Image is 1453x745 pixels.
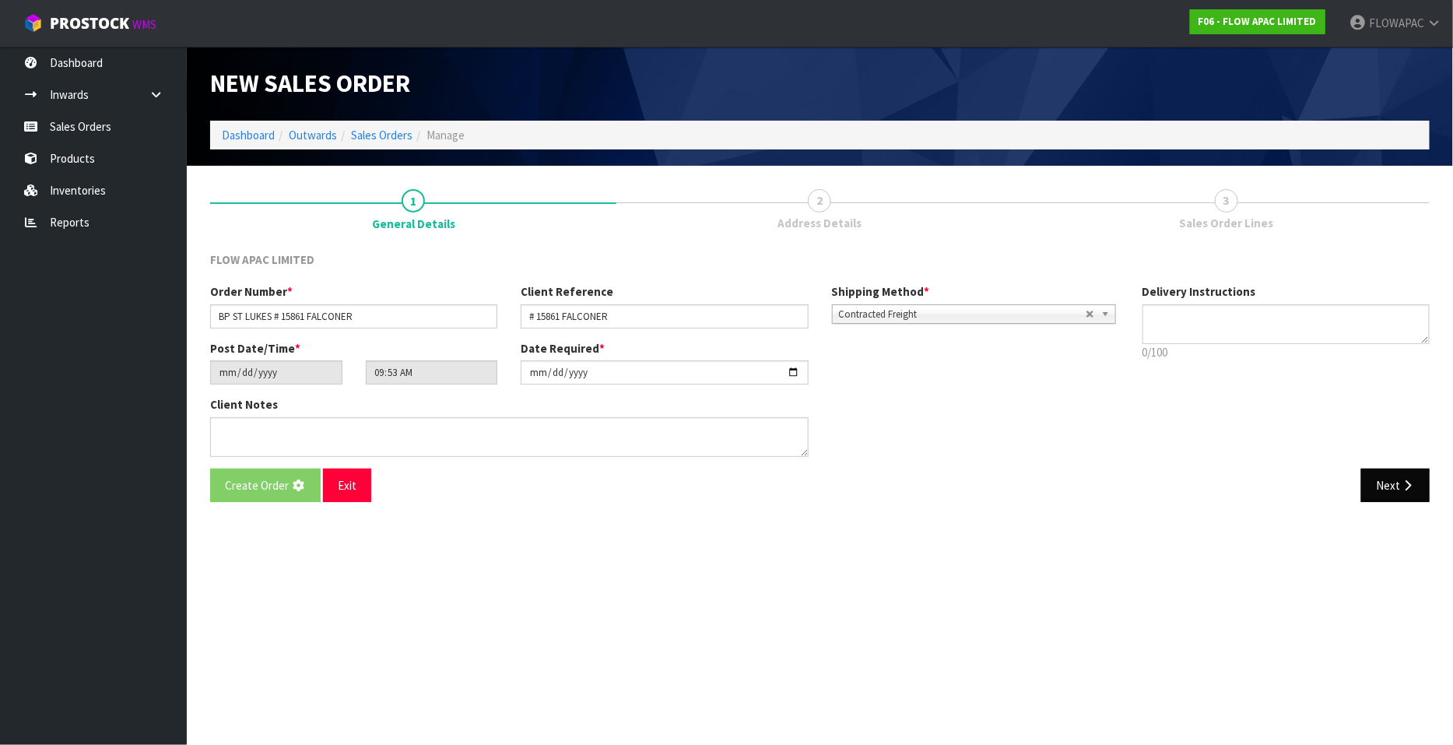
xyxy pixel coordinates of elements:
[289,128,337,142] a: Outwards
[402,189,425,213] span: 1
[521,340,605,357] label: Date Required
[351,128,412,142] a: Sales Orders
[132,17,156,32] small: WMS
[210,283,293,300] label: Order Number
[1199,15,1317,28] strong: F06 - FLOW APAC LIMITED
[521,304,808,329] input: Client Reference
[1179,215,1273,231] span: Sales Order Lines
[1369,16,1424,30] span: FLOWAPAC
[808,189,831,213] span: 2
[372,216,455,232] span: General Details
[521,283,613,300] label: Client Reference
[210,304,497,329] input: Order Number
[210,340,300,357] label: Post Date/Time
[1215,189,1238,213] span: 3
[777,215,862,231] span: Address Details
[50,13,129,33] span: ProStock
[222,128,275,142] a: Dashboard
[1142,344,1430,360] p: 0/100
[1361,469,1430,502] button: Next
[210,240,1430,514] span: General Details
[210,68,410,99] span: New Sales Order
[832,283,930,300] label: Shipping Method
[839,305,1086,324] span: Contracted Freight
[210,469,321,502] button: Create Order
[210,252,314,267] span: FLOW APAC LIMITED
[1142,283,1256,300] label: Delivery Instructions
[323,469,371,502] button: Exit
[225,478,289,493] span: Create Order
[23,13,43,33] img: cube-alt.png
[426,128,465,142] span: Manage
[210,396,278,413] label: Client Notes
